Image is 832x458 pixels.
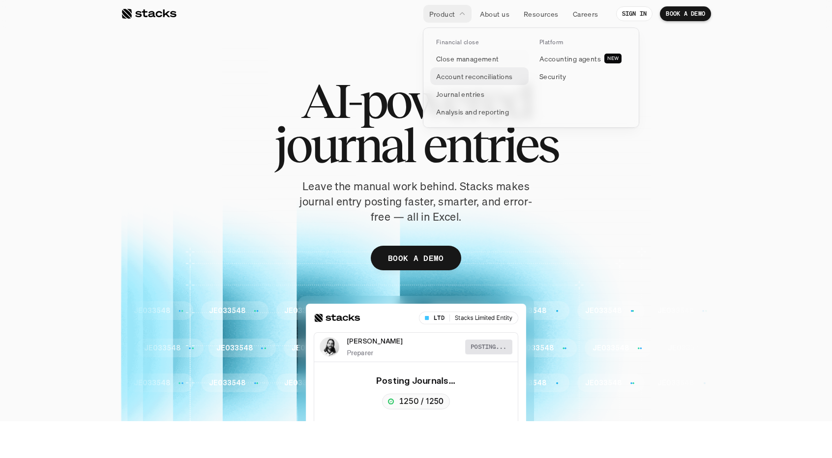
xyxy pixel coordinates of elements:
[430,50,529,67] a: Close management
[388,307,424,315] p: JE033548
[238,379,274,387] p: JE033548
[539,54,601,64] p: Accounting agents
[611,307,647,315] p: JE033548
[87,307,123,315] p: JE033548
[611,379,647,387] p: JE033548
[430,67,529,85] a: Account reconciliations
[263,344,299,352] p: JE033548
[573,9,598,19] p: Careers
[660,6,711,21] a: BOOK A DEMO
[436,107,509,117] p: Analysis and reporting
[429,9,455,19] p: Product
[567,5,604,23] a: Careers
[524,9,559,19] p: Resources
[686,307,722,315] p: JE033548
[639,344,676,352] p: JE033548
[436,71,513,82] p: Account reconciliations
[371,246,461,270] a: BOOK A DEMO
[423,123,558,167] span: entries
[301,79,531,123] span: AI-powered
[388,251,444,265] p: BOOK A DEMO
[474,5,515,23] a: About us
[518,5,565,23] a: Resources
[564,344,600,352] p: JE033548
[116,344,152,352] p: JE033548
[686,379,722,387] p: JE033548
[116,187,159,194] a: Privacy Policy
[430,85,529,103] a: Journal entries
[87,379,123,387] p: JE033548
[313,379,349,387] p: JE033548
[388,379,424,387] p: JE033548
[191,344,227,352] p: JE033548
[436,89,484,99] p: Journal entries
[539,71,566,82] p: Security
[489,344,525,352] p: JE033548
[414,344,450,352] p: JE033548
[162,379,199,387] p: JE033548
[534,50,632,67] a: Accounting agentsNEW
[162,307,199,315] p: JE033548
[538,307,575,315] p: JE033548
[538,379,575,387] p: JE033548
[293,179,539,224] p: Leave the manual work behind. Stacks makes journal entry posting faster, smarter, and error-free ...
[463,307,500,315] p: JE033548
[616,6,653,21] a: SIGN IN
[463,379,500,387] p: JE033548
[480,9,509,19] p: About us
[338,344,375,352] p: JE033548
[534,67,632,85] a: Security
[622,10,647,17] p: SIGN IN
[666,10,705,17] p: BOOK A DEMO
[313,307,349,315] p: JE033548
[436,54,499,64] p: Close management
[430,103,529,120] a: Analysis and reporting
[607,56,619,61] h2: NEW
[436,39,478,46] p: Financial close
[274,123,415,167] span: journal
[238,307,274,315] p: JE033548
[539,39,564,46] p: Platform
